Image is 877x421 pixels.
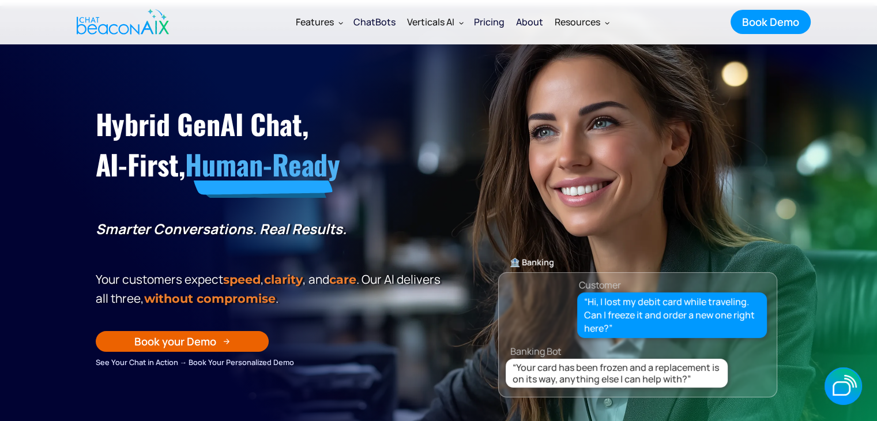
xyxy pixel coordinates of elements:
div: Resources [549,8,614,36]
span: clarity [264,272,303,287]
div: Features [290,8,348,36]
div: Customer [579,277,621,293]
p: Your customers expect , , and . Our Al delivers all three, . [96,270,445,308]
div: Features [296,14,334,30]
div: ChatBots [353,14,396,30]
div: 🏦 Banking [499,254,777,270]
a: Pricing [468,7,510,37]
strong: speed [223,272,261,287]
a: ChatBots [348,7,401,37]
strong: Smarter Conversations. Real Results. [96,219,347,238]
span: Human-Ready [185,144,340,185]
div: About [516,14,543,30]
div: Verticals AI [407,14,454,30]
div: Pricing [474,14,505,30]
img: Dropdown [605,20,609,25]
span: without compromise [144,291,276,306]
div: See Your Chat in Action → Book Your Personalized Demo [96,356,445,369]
div: “Hi, I lost my debit card while traveling. Can I freeze it and order a new one right here?” [584,295,761,336]
img: Dropdown [459,20,464,25]
img: Arrow [223,338,230,345]
a: Book your Demo [96,331,269,352]
span: care [329,272,356,287]
a: home [67,2,175,42]
a: About [510,7,549,37]
div: Book Demo [742,14,799,29]
div: Verticals AI [401,8,468,36]
h1: Hybrid GenAI Chat, AI-First, [96,104,445,185]
img: Dropdown [338,20,343,25]
a: Book Demo [731,10,811,34]
div: Resources [555,14,600,30]
div: Book your Demo [134,334,216,349]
